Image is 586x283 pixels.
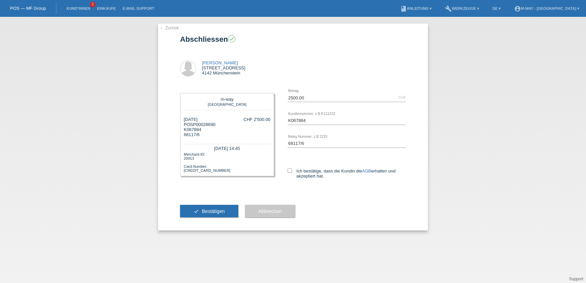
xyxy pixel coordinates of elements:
label: Ich bestätige, dass die Kundin die erhalten und akzeptiert hat. [288,168,406,179]
i: build [445,5,452,12]
h1: Abschliessen [180,35,406,43]
div: [GEOGRAPHIC_DATA] [185,102,269,106]
a: E-Mail Support [119,6,158,10]
a: AGB [362,168,371,174]
i: check [229,36,235,42]
span: Abbrechen [259,209,282,214]
div: m-way [185,97,269,102]
a: Einkäufe [93,6,119,10]
a: bookAnleitung ▾ [397,6,435,10]
div: [STREET_ADDRESS] 4142 Münchenstein [202,60,245,75]
a: buildWerkzeuge ▾ [442,6,482,10]
span: 2 [90,2,95,7]
button: Abbrechen [245,205,295,218]
a: account_circlem-way - [GEOGRAPHIC_DATA] ▾ [511,6,583,10]
span: K067884 [184,127,201,132]
i: book [400,5,407,12]
div: Merchant-ID: 20913 Card-Number: [CREDIT_CARD_NUMBER] [184,152,270,172]
div: CHF 2'500.00 [243,117,270,122]
a: Support [569,277,583,281]
div: [DATE] POSP00028690 [184,117,215,137]
i: account_circle [514,5,521,12]
div: [DATE] 14:45 [184,144,270,152]
a: Kund*innen [63,6,93,10]
button: check Bestätigen [180,205,238,218]
a: POS — MF Group [10,6,46,11]
a: [PERSON_NAME] [202,60,238,65]
i: check [194,209,199,214]
a: DE ▾ [489,6,504,10]
span: 68117/6 [184,132,200,137]
a: ← Zurück [160,25,179,30]
div: CHF [398,95,406,99]
span: Bestätigen [202,209,225,214]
